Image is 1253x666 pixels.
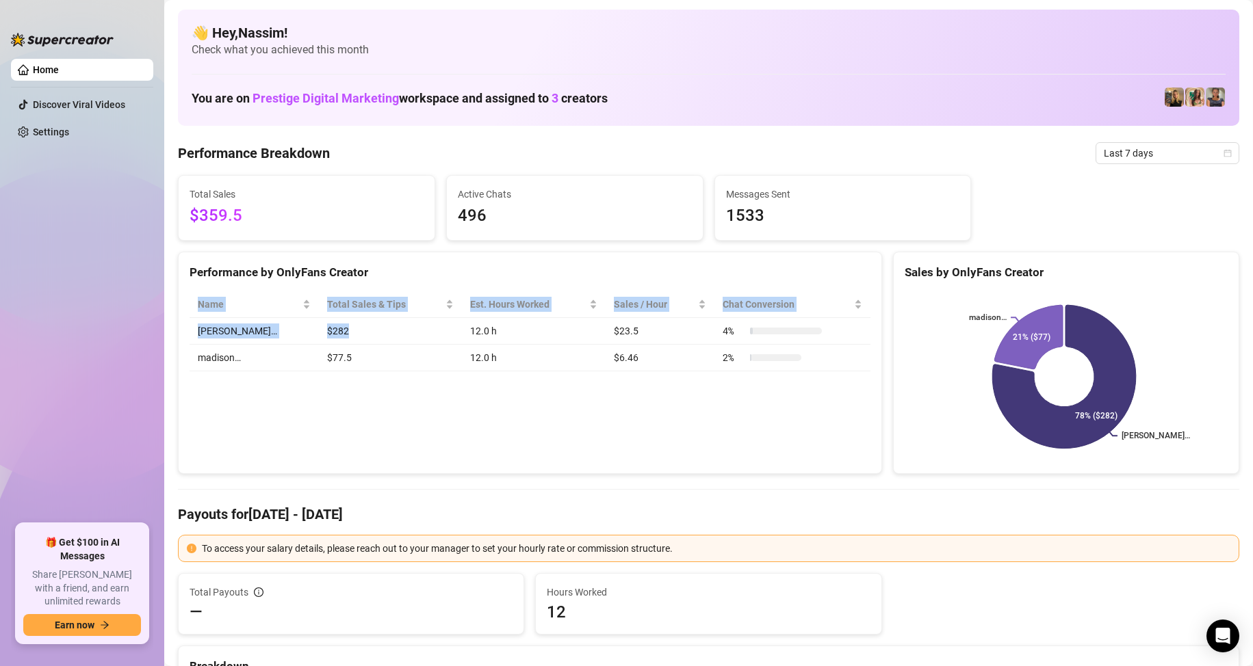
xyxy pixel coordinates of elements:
[190,601,203,623] span: —
[178,144,330,163] h4: Performance Breakdown
[723,350,745,365] span: 2 %
[187,544,196,553] span: exclamation-circle
[319,345,462,371] td: $77.5
[714,291,870,318] th: Chat Conversion
[23,614,141,636] button: Earn nowarrow-right
[33,64,59,75] a: Home
[192,91,608,106] h1: You are on workspace and assigned to creators
[178,505,1239,524] h4: Payouts for [DATE] - [DATE]
[192,23,1226,42] h4: 👋 Hey, Nassim !
[606,318,714,345] td: $23.5
[547,585,870,600] span: Hours Worked
[1122,431,1190,441] text: [PERSON_NAME]…
[190,585,248,600] span: Total Payouts
[33,126,69,137] a: Settings
[606,291,714,318] th: Sales / Hour
[614,297,695,312] span: Sales / Hour
[726,187,960,202] span: Messages Sent
[23,568,141,609] span: Share [PERSON_NAME] with a friend, and earn unlimited rewards
[198,297,300,312] span: Name
[462,318,606,345] td: 12.0 h
[253,91,399,105] span: Prestige Digital Marketing
[1165,88,1184,107] img: kendall
[1206,620,1239,652] div: Open Intercom Messenger
[458,203,692,229] span: 496
[319,291,462,318] th: Total Sales & Tips
[723,297,851,312] span: Chat Conversion
[462,345,606,371] td: 12.0 h
[327,297,443,312] span: Total Sales & Tips
[254,587,263,597] span: info-circle
[458,187,692,202] span: Active Chats
[606,345,714,371] td: $6.46
[190,203,424,229] span: $359.5
[1104,143,1231,163] span: Last 7 days
[1224,149,1232,157] span: calendar
[547,601,870,623] span: 12
[723,323,745,338] span: 4 %
[192,42,1226,57] span: Check what you achieved this month
[319,318,462,345] td: $282
[905,263,1228,282] div: Sales by OnlyFans Creator
[23,536,141,563] span: 🎁 Get $100 in AI Messages
[100,620,109,630] span: arrow-right
[470,297,586,312] div: Est. Hours Worked
[552,91,558,105] span: 3
[55,620,94,630] span: Earn now
[190,291,319,318] th: Name
[33,99,125,110] a: Discover Viral Videos
[202,541,1230,556] div: To access your salary details, please reach out to your manager to set your hourly rate or commis...
[969,313,1007,323] text: madison…
[726,203,960,229] span: 1533
[190,318,319,345] td: [PERSON_NAME]…
[190,263,870,282] div: Performance by OnlyFans Creator
[1206,88,1225,107] img: madison
[190,187,424,202] span: Total Sales
[190,345,319,371] td: madison…
[11,33,114,46] img: logo-BBDzfeDw.svg
[1185,88,1204,107] img: fiona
